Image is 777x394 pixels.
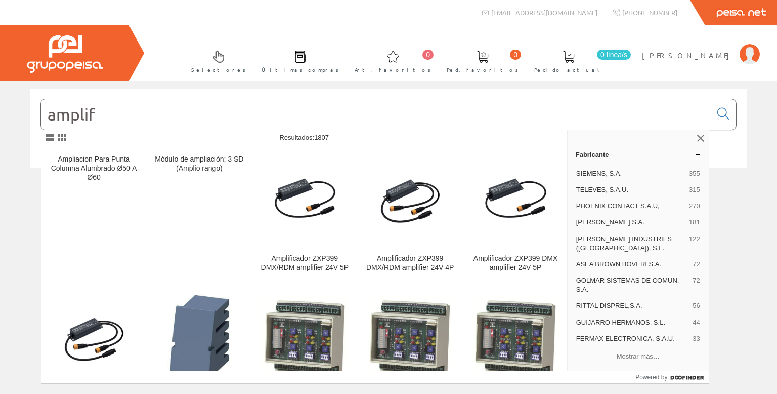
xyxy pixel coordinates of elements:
[358,147,462,284] a: Amplificador ZXP399 DMX/RDM amplifier 24V 4P Amplificador ZXP399 DMX/RDM amplifier 24V 4P
[576,218,685,227] span: [PERSON_NAME] S.A.
[471,294,559,383] img: Kit de ampliación para relé amplificador para fotocélulas serie MOFTR, 4 canales, salida NPN, NA
[422,50,434,60] span: 0
[689,202,700,211] span: 270
[50,309,138,368] img: Amplificador ZXP399 DMX amplifier 24V 4P
[576,260,689,269] span: ASEA BROWN BOVERI S.A.
[693,334,700,343] span: 33
[635,371,709,383] a: Powered by
[693,260,700,269] span: 72
[693,318,700,327] span: 44
[622,8,677,17] span: [PHONE_NUMBER]
[314,134,329,141] span: 1807
[689,218,700,227] span: 181
[693,301,700,310] span: 56
[689,234,700,253] span: 122
[576,334,689,343] span: FERMAX ELECTRONICA, S.A.U.
[27,35,103,73] img: Grupo Peisa
[262,65,339,75] span: Últimas compras
[147,147,251,284] a: Módulo de ampliación; 3 SD (Amplio rango)
[576,276,689,294] span: GOLMAR SISTEMAS DE COMUN. S.A.
[534,65,603,75] span: Pedido actual
[41,99,711,130] input: Buscar...
[41,147,146,284] a: Ampliacion Para Punta Columna Alumbrado Ø50 A Ø60
[261,254,349,272] div: Amplificador ZXP399 DMX/RDM amplifier 24V 5P
[572,348,705,365] button: Mostrar más…
[510,50,521,60] span: 0
[576,318,689,327] span: GUIJARRO HERMANOS, S.L.
[279,134,329,141] span: Resultados:
[447,65,519,75] span: Ped. favoritos
[576,202,685,211] span: PHOENIX CONTACT S.A.U,
[524,42,633,79] a: 0 línea/s Pedido actual
[252,147,357,284] a: Amplificador ZXP399 DMX/RDM amplifier 24V 5P Amplificador ZXP399 DMX/RDM amplifier 24V 5P
[471,171,559,230] img: Amplificador ZXP399 DMX amplifier 24V 5P
[261,171,349,230] img: Amplificador ZXP399 DMX/RDM amplifier 24V 5P
[597,50,631,60] span: 0 línea/s
[167,293,231,384] img: SIRIUS, Accesorio arrancador compacto, Conector de Ampliación entre dos bloques de Ampliación
[355,65,431,75] span: Art. favoritos
[261,294,349,383] img: Kit de ampliación para relé amplificador para fotocélulas serie MOFTR, 4 canales, salida PNP, NA
[576,234,685,253] span: [PERSON_NAME] INDUSTRIES ([GEOGRAPHIC_DATA]), S.L.
[155,155,243,173] div: Módulo de ampliación; 3 SD (Amplio rango)
[491,8,597,17] span: [EMAIL_ADDRESS][DOMAIN_NAME]
[251,42,344,79] a: Últimas compras
[30,181,747,189] div: © Grupo Peisa
[568,146,709,163] a: Fabricante
[471,254,559,272] div: Amplificador ZXP399 DMX amplifier 24V 5P
[191,65,246,75] span: Selectores
[642,50,735,60] span: [PERSON_NAME]
[463,147,568,284] a: Amplificador ZXP399 DMX amplifier 24V 5P Amplificador ZXP399 DMX amplifier 24V 5P
[689,185,700,194] span: 315
[689,169,700,178] span: 355
[576,185,685,194] span: TELEVES, S.A.U.
[366,294,454,383] img: Kit de ampliación para relé amplificador para fotocélulas serie MOFTR, 4 canales, salida PNP, NC
[635,373,667,382] span: Powered by
[181,42,251,79] a: Selectores
[366,171,454,230] img: Amplificador ZXP399 DMX/RDM amplifier 24V 4P
[576,301,689,310] span: RITTAL DISPREL,S.A.
[642,42,760,52] a: [PERSON_NAME]
[50,155,138,182] div: Ampliacion Para Punta Columna Alumbrado Ø50 A Ø60
[366,254,454,272] div: Amplificador ZXP399 DMX/RDM amplifier 24V 4P
[576,169,685,178] span: SIEMENS, S.A.
[693,276,700,294] span: 72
